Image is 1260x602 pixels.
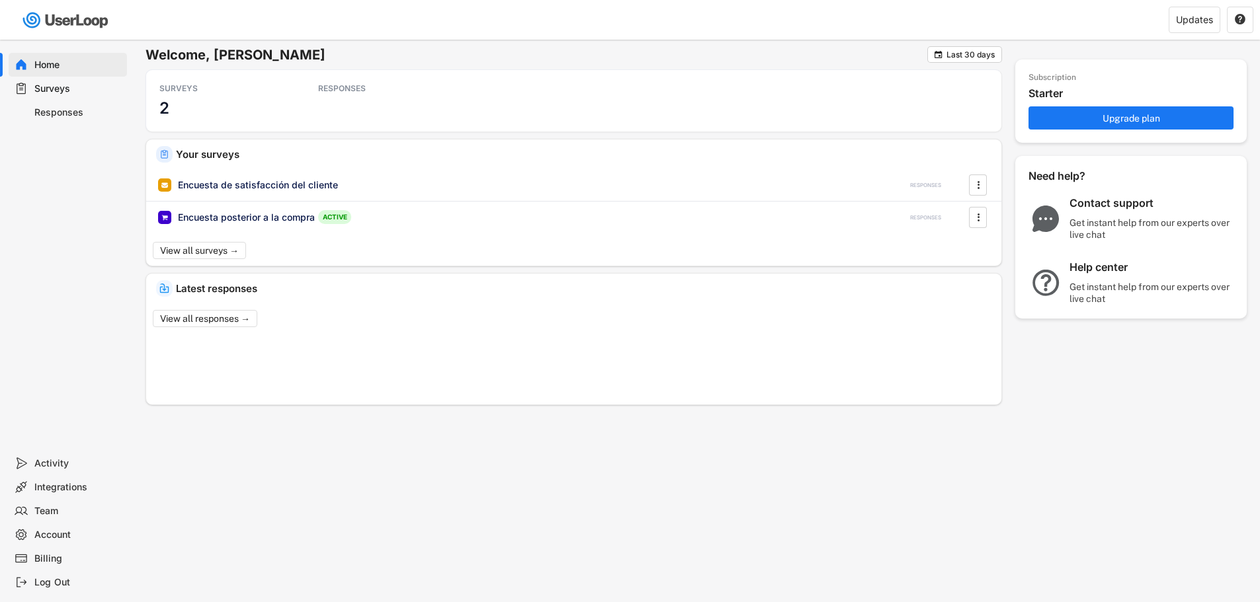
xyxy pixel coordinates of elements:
div: Activity [34,457,122,470]
div: Last 30 days [946,51,995,59]
div: Encuesta posterior a la compra [178,211,315,224]
h3: 2 [159,98,169,118]
div: Account [34,529,122,541]
text:  [935,50,943,59]
div: Encuesta de satisfacción del cliente [178,178,338,192]
div: Updates [1176,15,1213,24]
div: RESPONSES [910,182,941,189]
div: Get instant help from our experts over live chat [1070,217,1235,241]
img: userloop-logo-01.svg [20,7,113,34]
div: Starter [1029,87,1240,100]
div: Responses [34,106,122,119]
div: ACTIVE [318,210,351,224]
h6: Welcome, [PERSON_NAME] [146,46,927,63]
text:  [1235,13,1245,25]
div: Subscription [1029,73,1076,83]
div: Surveys [34,83,122,95]
div: SURVEYS [159,83,278,94]
button:  [972,207,985,227]
div: Billing [34,552,122,565]
div: Log Out [34,576,122,589]
img: IncomingMajor.svg [159,283,169,293]
button: View all surveys → [153,242,246,259]
div: Contact support [1070,196,1235,210]
div: Home [34,59,122,71]
button:  [1234,14,1246,26]
div: Latest responses [176,283,991,293]
img: QuestionMarkInverseMajor.svg [1029,270,1063,296]
text:  [977,178,980,192]
button: View all responses → [153,310,257,327]
button:  [933,50,943,59]
div: Help center [1070,260,1235,274]
img: ChatMajor.svg [1029,206,1063,232]
div: Get instant help from our experts over live chat [1070,281,1235,305]
text:  [977,210,980,224]
button: Upgrade plan [1029,106,1234,130]
div: Integrations [34,481,122,494]
div: Need help? [1029,169,1121,183]
div: RESPONSES [318,83,437,94]
div: RESPONSES [910,214,941,221]
div: Your surveys [176,149,991,159]
div: Team [34,505,122,517]
button:  [972,175,985,195]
